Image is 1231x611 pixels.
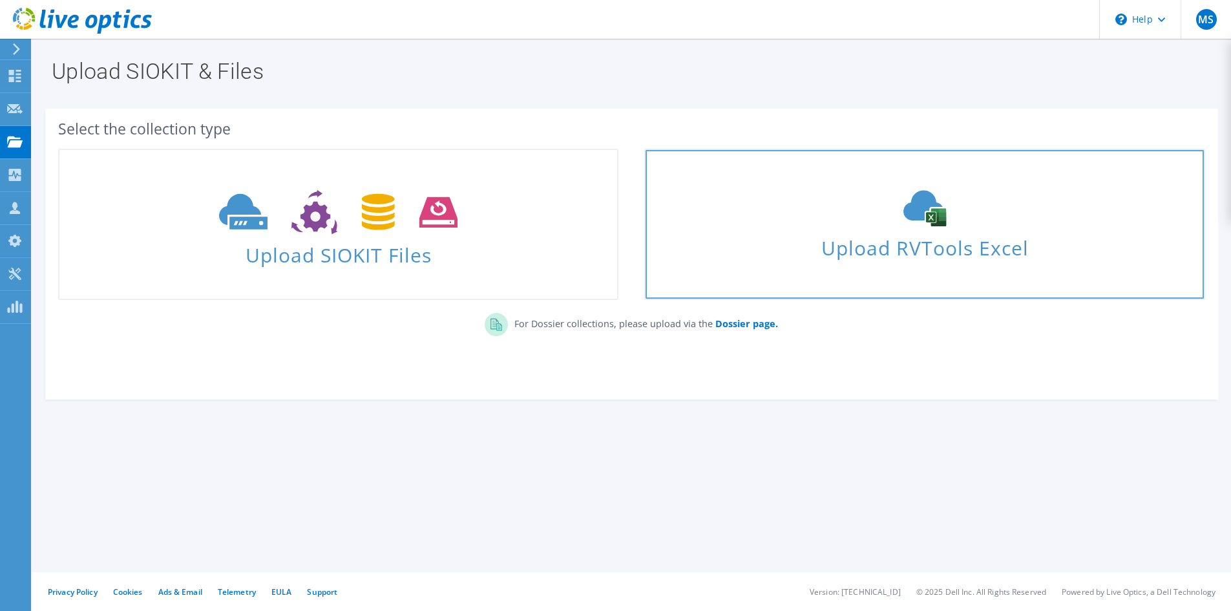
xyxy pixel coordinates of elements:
[646,231,1203,259] span: Upload RVTools Excel
[916,586,1046,597] li: © 2025 Dell Inc. All Rights Reserved
[644,149,1205,300] a: Upload RVTools Excel
[810,586,901,597] li: Version: [TECHNICAL_ID]
[52,60,1205,82] h1: Upload SIOKIT & Files
[1196,9,1217,30] span: MS
[158,586,202,597] a: Ads & Email
[271,586,291,597] a: EULA
[1115,14,1127,25] svg: \n
[59,237,617,265] span: Upload SIOKIT Files
[715,317,778,330] b: Dossier page.
[1062,586,1215,597] li: Powered by Live Optics, a Dell Technology
[307,586,337,597] a: Support
[58,122,1205,136] div: Select the collection type
[58,149,618,300] a: Upload SIOKIT Files
[508,313,778,331] p: For Dossier collections, please upload via the
[113,586,143,597] a: Cookies
[713,317,778,330] a: Dossier page.
[48,586,98,597] a: Privacy Policy
[218,586,256,597] a: Telemetry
